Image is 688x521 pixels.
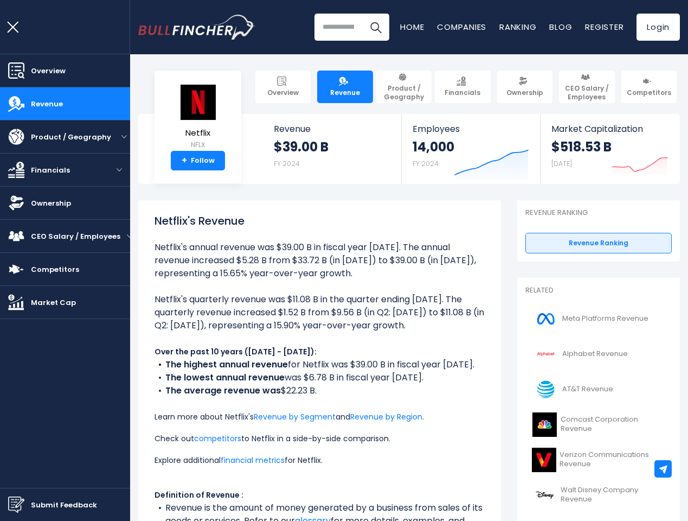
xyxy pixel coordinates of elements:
strong: 14,000 [413,138,454,155]
a: Blog [549,21,572,33]
span: Product / Geography [31,131,111,143]
a: Revenue by Segment [254,411,336,422]
li: $22.23 B. [155,384,485,397]
img: Bullfincher logo [138,15,255,40]
b: The lowest annual revenue [165,371,285,384]
li: Netflix's quarterly revenue was $11.08 B in the quarter ending [DATE]. The quarterly revenue incr... [155,293,485,332]
a: +Follow [171,151,225,170]
strong: $39.00 B [274,138,329,155]
span: Product / Geography [381,84,427,101]
span: Financials [31,164,70,176]
b: The highest annual revenue [165,358,288,371]
a: Register [585,21,623,33]
a: Revenue [317,71,372,103]
img: DIS logo [532,483,557,507]
span: CEO Salary / Employees [31,231,120,242]
a: Employees 14,000 FY 2024 [402,114,539,184]
a: Netflix NFLX [178,84,217,151]
a: AT&T Revenue [525,374,672,404]
p: Explore additional for Netflix. [155,454,485,467]
a: Ranking [499,21,536,33]
a: competitors [194,433,241,444]
p: Learn more about Netflix's and . [155,410,485,423]
span: Revenue [330,88,360,97]
a: Ownership [497,71,552,103]
strong: $518.53 B [551,138,612,155]
a: Meta Platforms Revenue [525,304,672,334]
a: Home [400,21,424,33]
span: Market Cap [31,297,76,308]
img: CMCSA logo [532,412,557,437]
span: Overview [267,88,299,97]
li: for Netflix was $39.00 B in fiscal year [DATE]. [155,358,485,371]
a: Revenue by Region [350,411,422,422]
a: Companies [437,21,486,33]
button: open menu [118,120,130,153]
span: Ownership [506,88,543,97]
b: Over the past 10 years ([DATE] - [DATE]): [155,346,317,357]
a: Verizon Communications Revenue [525,445,672,475]
span: CEO Salary / Employees [564,84,609,101]
span: Overview [31,65,66,77]
b: Definition of Revenue : [155,490,243,500]
li: Netflix's annual revenue was $39.00 B in fiscal year [DATE]. The annual revenue increased $5.28 B... [155,241,485,280]
b: The average revenue was [165,384,281,397]
a: Go to homepage [138,15,255,40]
span: Market Capitalization [551,124,668,134]
a: Overview [255,71,311,103]
a: Login [636,14,680,41]
span: Financials [445,88,480,97]
a: Revenue $39.00 B FY 2024 [263,114,402,180]
span: Competitors [627,88,671,97]
a: CEO Salary / Employees [559,71,614,103]
a: financial metrics [221,455,285,466]
img: VZ logo [532,448,556,472]
small: NFLX [179,140,217,150]
p: Related [525,286,672,295]
span: Submit Feedback [31,499,97,511]
p: Check out to Netflix in a side-by-side comparison. [155,432,485,445]
img: META logo [532,307,559,331]
span: Netflix [179,129,217,138]
img: Ownership [8,195,24,211]
span: Competitors [31,264,79,275]
strong: + [182,156,187,166]
a: Revenue Ranking [525,233,672,253]
img: GOOGL logo [532,342,559,366]
img: T logo [532,377,559,402]
a: Product / Geography [376,71,432,103]
span: Revenue [274,124,391,134]
small: [DATE] [551,159,572,168]
a: Competitors [621,71,677,103]
a: Walt Disney Company Revenue [525,480,672,510]
a: Comcast Corporation Revenue [525,410,672,440]
h1: Netflix's Revenue [155,213,485,229]
button: Search [362,14,389,41]
a: Financials [435,71,490,103]
p: Revenue Ranking [525,208,672,218]
small: FY 2024 [274,159,300,168]
a: Alphabet Revenue [525,339,672,369]
button: open menu [127,220,132,252]
span: Ownership [31,198,71,209]
span: Revenue [31,98,63,110]
small: FY 2024 [413,159,439,168]
button: open menu [108,154,130,186]
a: Market Capitalization $518.53 B [DATE] [541,114,679,184]
span: Employees [413,124,529,134]
li: was $6.78 B in fiscal year [DATE]. [155,371,485,384]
